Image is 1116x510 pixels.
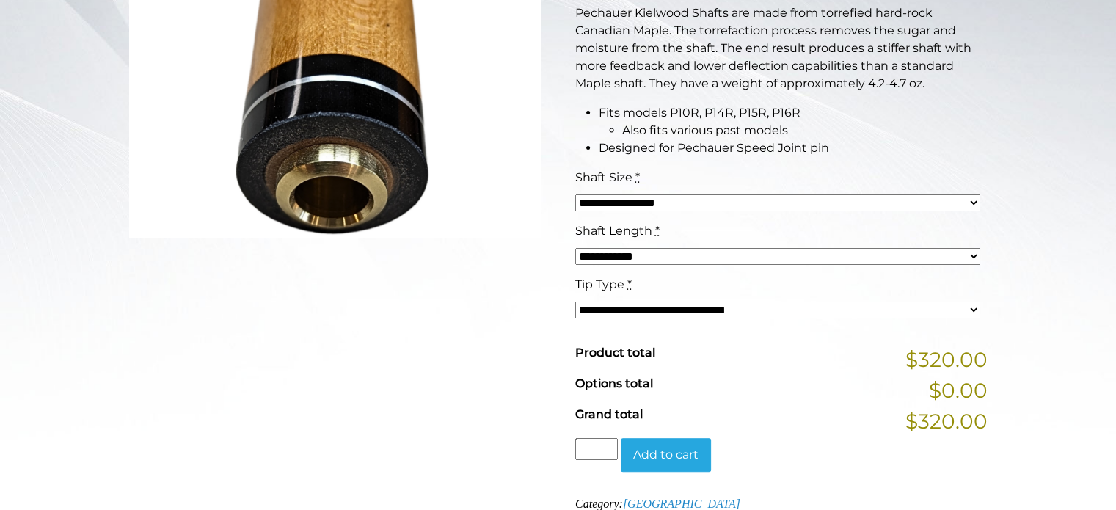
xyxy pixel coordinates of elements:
[575,4,988,92] p: Pechauer Kielwood Shafts are made from torrefied hard-rock Canadian Maple. The torrefaction proce...
[575,438,618,460] input: Product quantity
[575,170,632,184] span: Shaft Size
[599,104,988,139] li: Fits models P10R, P14R, P15R, P16R
[622,122,988,139] li: Also fits various past models
[575,376,653,390] span: Options total
[905,344,988,375] span: $320.00
[575,407,643,421] span: Grand total
[575,224,652,238] span: Shaft Length
[575,277,624,291] span: Tip Type
[575,498,740,510] span: Category:
[623,498,740,510] a: [GEOGRAPHIC_DATA]
[929,375,988,406] span: $0.00
[621,438,711,472] button: Add to cart
[635,170,640,184] abbr: required
[905,406,988,437] span: $320.00
[575,346,655,360] span: Product total
[627,277,632,291] abbr: required
[655,224,660,238] abbr: required
[599,139,988,157] li: Designed for Pechauer Speed Joint pin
